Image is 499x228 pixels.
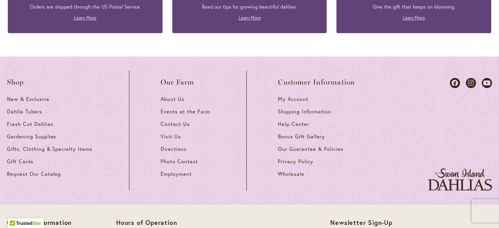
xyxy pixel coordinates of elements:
span: Bonus Gift Gallery [278,133,325,140]
span: Visit Us [161,133,181,140]
span: Shipping Information [278,108,331,115]
p: Hours of Operation [116,219,251,226]
span: Gifts, Clothing & Specialty Items [7,146,92,152]
span: New & Exclusive [7,96,50,103]
span: Photo Contest [161,158,198,165]
a: Dahlias on Youtube [482,78,492,88]
span: Wholesale [278,171,304,177]
span: Shop [7,78,24,86]
a: Learn More [403,15,425,21]
span: Dahlia Tubers [7,108,42,115]
p: Contact Information [7,219,95,226]
span: Directions [161,146,187,152]
span: Our Guarantee & Policies [278,146,343,152]
iframe: Launch Accessibility Center [6,200,28,222]
span: Privacy Policy [278,158,313,165]
span: Employment [161,171,192,177]
a: Learn More [239,15,261,21]
a: Dahlias on Facebook [450,78,460,88]
span: Gift Cards [7,158,34,165]
span: Gardening Supplies [7,133,56,140]
span: Newsletter Sign-Up [330,218,392,226]
span: About Us [161,96,184,103]
span: Our Farm [161,78,194,86]
a: Dahlias on Instagram [466,78,476,88]
span: Fresh Cut Dahlias [7,121,53,127]
span: Help Center [278,121,309,127]
p: Orders are shipped through the US Postal Service [19,4,151,11]
a: Learn More [74,15,96,21]
p: Read our tips for growing beautiful dahlias. [184,4,315,11]
p: Give the gift that keeps on blooming. [348,4,480,11]
span: Contact Us [161,121,190,127]
span: My Account [278,96,308,103]
span: Customer Information [278,78,355,86]
span: Request Our Catalog [7,171,61,177]
span: Events at the Farm [161,108,210,115]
